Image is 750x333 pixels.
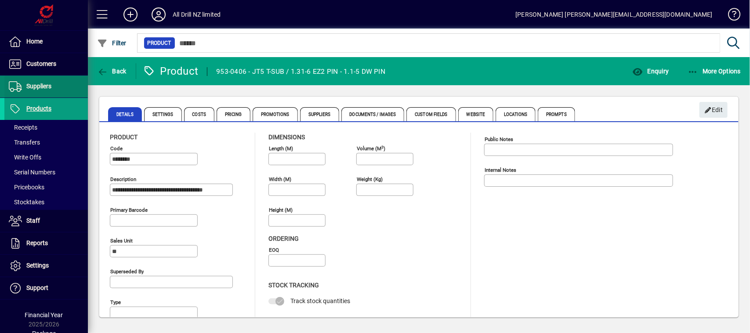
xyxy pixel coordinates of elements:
a: Staff [4,210,88,232]
span: Pricing [217,107,250,121]
div: 953-0406 - JT5 T-SUB / 1.31-6 EZ2 PIN - 1.1-5 DW PIN [216,65,385,79]
span: Costs [184,107,215,121]
span: Suppliers [26,83,51,90]
a: Home [4,31,88,53]
a: Suppliers [4,76,88,98]
button: More Options [685,63,743,79]
div: [PERSON_NAME] [PERSON_NAME][EMAIL_ADDRESS][DOMAIN_NAME] [515,7,713,22]
span: Edit [704,103,723,117]
span: Promotions [253,107,298,121]
button: Enquiry [630,63,671,79]
span: Locations [496,107,536,121]
span: Website [458,107,494,121]
mat-label: Length (m) [269,145,293,152]
button: Filter [95,35,129,51]
span: Home [26,38,43,45]
a: Pricebooks [4,180,88,195]
span: Ordering [268,235,299,242]
span: Back [97,68,127,75]
a: Stocktakes [4,195,88,210]
span: Serial Numbers [9,169,55,176]
span: Custom Fields [406,107,456,121]
mat-label: Description [110,176,136,182]
sup: 3 [381,145,384,149]
span: Filter [97,40,127,47]
span: Staff [26,217,40,224]
span: Transfers [9,139,40,146]
span: Product [110,134,138,141]
a: Settings [4,255,88,277]
span: Write Offs [9,154,41,161]
mat-label: Sales unit [110,238,133,244]
span: Customers [26,60,56,67]
a: Write Offs [4,150,88,165]
mat-label: Public Notes [485,136,513,142]
mat-label: Volume (m ) [357,145,385,152]
mat-label: Superseded by [110,268,144,275]
span: Settings [144,107,182,121]
button: Edit [699,102,728,118]
mat-label: Primary barcode [110,207,148,213]
a: Receipts [4,120,88,135]
span: Financial Year [25,311,63,319]
app-page-header-button: Back [88,63,136,79]
mat-label: Internal Notes [485,167,516,173]
span: Enquiry [632,68,669,75]
span: Reports [26,239,48,246]
span: Suppliers [300,107,339,121]
button: Add [116,7,145,22]
button: Back [95,63,129,79]
a: Transfers [4,135,88,150]
a: Reports [4,232,88,254]
span: Settings [26,262,49,269]
span: Track stock quantities [290,297,350,304]
a: Customers [4,53,88,75]
a: Serial Numbers [4,165,88,180]
span: Dimensions [268,134,305,141]
span: Stock Tracking [268,282,319,289]
mat-label: Weight (Kg) [357,176,383,182]
mat-label: Height (m) [269,207,293,213]
button: Profile [145,7,173,22]
a: Support [4,277,88,299]
span: Prompts [538,107,575,121]
span: Details [108,107,142,121]
div: All Drill NZ limited [173,7,221,22]
span: More Options [688,68,741,75]
mat-label: Code [110,145,123,152]
span: Receipts [9,124,37,131]
span: Pricebooks [9,184,44,191]
div: Product [143,64,199,78]
a: Knowledge Base [721,2,739,30]
span: Documents / Images [341,107,405,121]
mat-label: Width (m) [269,176,291,182]
span: Products [26,105,51,112]
span: Support [26,284,48,291]
span: Product [148,39,171,47]
mat-label: EOQ [269,247,279,253]
mat-label: Type [110,299,121,305]
span: Stocktakes [9,199,44,206]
